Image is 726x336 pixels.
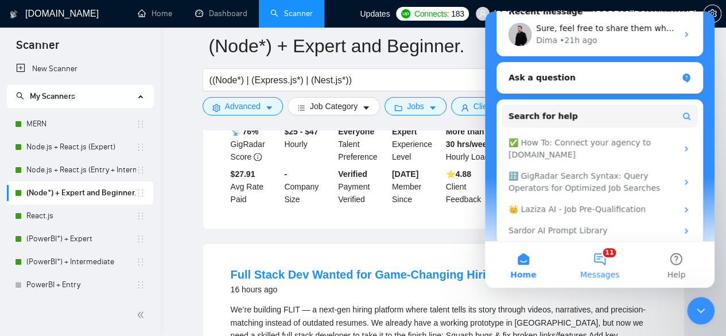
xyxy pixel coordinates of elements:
iframe: Intercom live chat [687,297,715,325]
span: Scanner [7,37,68,61]
span: holder [136,165,145,175]
b: Expert [392,127,417,136]
span: Jobs [407,100,424,113]
iframe: Intercom live chat [485,11,715,288]
a: Node.js + React.js (Entry + Intermediate) [26,159,136,181]
a: Full Stack Dev Wanted for Game-Changing Hiring Platform (FLIT) 🚀 [231,268,603,281]
b: 📡 76% [231,127,259,136]
div: Hourly [282,125,336,163]
button: settingAdvancedcaret-down [203,97,283,115]
button: Help [153,230,230,276]
span: folder [394,103,402,112]
span: Job Category [310,100,358,113]
span: Search for help [24,99,93,111]
span: holder [136,142,145,152]
div: Client Feedback [444,168,498,206]
img: upwork-logo.png [401,9,410,18]
div: Member Since [390,168,444,206]
button: setting [703,5,721,23]
div: • 21h ago [75,23,112,35]
div: 👑 Laziza AI - Job Pre-Qualification [17,187,213,208]
b: [DATE] [392,169,418,179]
b: - [284,169,287,179]
span: setting [212,103,220,112]
div: ✅ How To: Connect your agency to [DOMAIN_NAME] [17,121,213,154]
span: Home [25,259,51,267]
span: holder [136,188,145,198]
div: 🔠 GigRadar Search Syntax: Query Operators for Optimized Job Searches [24,159,192,183]
span: holder [136,234,145,244]
a: React.js [26,204,136,227]
a: (Node*) + Expert and Beginner. [26,181,136,204]
a: homeHome [138,9,172,18]
a: setting [703,9,721,18]
li: Node.js + React.js (Entry + Intermediate) [7,159,153,181]
span: Advanced [225,100,261,113]
li: React.js [7,204,153,227]
li: New Scanner [7,57,153,80]
div: ✅ How To: Connect your agency to [DOMAIN_NAME] [24,125,192,149]
button: Messages [76,230,153,276]
input: Search Freelance Jobs... [209,73,516,87]
b: Verified [338,169,367,179]
a: MERN [26,113,136,136]
span: caret-down [265,103,273,112]
b: $27.91 [231,169,255,179]
span: holder [136,280,145,289]
div: 16 hours ago [231,283,603,296]
input: Scanner name... [209,32,661,60]
span: Updates [360,9,390,18]
div: Ask a question [11,51,218,82]
span: holder [136,257,145,267]
div: Dima [51,23,72,35]
span: My Scanners [30,91,75,101]
span: Sure, feel free to share them when you find suspicious cases and we'll check them all 🙌 [51,12,408,21]
div: Sardor AI Prompt Library [24,213,192,225]
div: Company Size [282,168,336,206]
a: New Scanner [16,57,144,80]
a: dashboardDashboard [195,9,247,18]
span: Client [473,100,494,113]
button: folderJobscaret-down [385,97,447,115]
div: Talent Preference [336,125,390,163]
li: PowerBI + Entry [7,273,153,296]
div: Sardor AI Prompt Library [17,208,213,230]
span: double-left [137,309,148,320]
div: GigRadar Score [228,125,282,163]
li: MERN [7,113,153,136]
span: Connects: [414,7,449,20]
li: Node.js + React.js (Expert) [7,136,153,159]
li: (Node*) + Expert and Beginner. [7,181,153,204]
button: Search for help [17,93,213,116]
b: $25 - $47 [284,127,318,136]
b: ⭐️ 4.88 [446,169,471,179]
span: holder [136,211,145,221]
div: 🔠 GigRadar Search Syntax: Query Operators for Optimized Job Searches [17,154,213,187]
span: search [16,92,24,100]
span: caret-down [362,103,370,112]
div: Avg Rate Paid [228,168,282,206]
span: My Scanners [16,91,75,101]
li: (PowerBI*) + Intermediate [7,250,153,273]
img: Profile image for Dima [24,11,46,34]
a: (PowerBI*) + Expert [26,227,136,250]
span: bars [297,103,305,112]
div: Hourly Load [444,125,498,163]
button: barsJob Categorycaret-down [288,97,380,115]
div: Profile image for DimaSure, feel free to share them when you find suspicious cases and we'll chec... [12,2,218,44]
a: PowerBI + Entry [26,273,136,296]
button: userClientcaret-down [451,97,517,115]
img: logo [10,5,18,24]
a: (PowerBI*) + Intermediate [26,250,136,273]
li: (PowerBI*) + Expert [7,227,153,250]
span: Help [182,259,200,267]
div: Ask a question [24,60,192,72]
div: 👑 Laziza AI - Job Pre-Qualification [24,192,192,204]
span: user [479,10,487,18]
span: caret-down [429,103,437,112]
b: Everyone [338,127,374,136]
span: info-circle [254,153,262,161]
span: 183 [451,7,464,20]
a: Node.js + React.js (Expert) [26,136,136,159]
